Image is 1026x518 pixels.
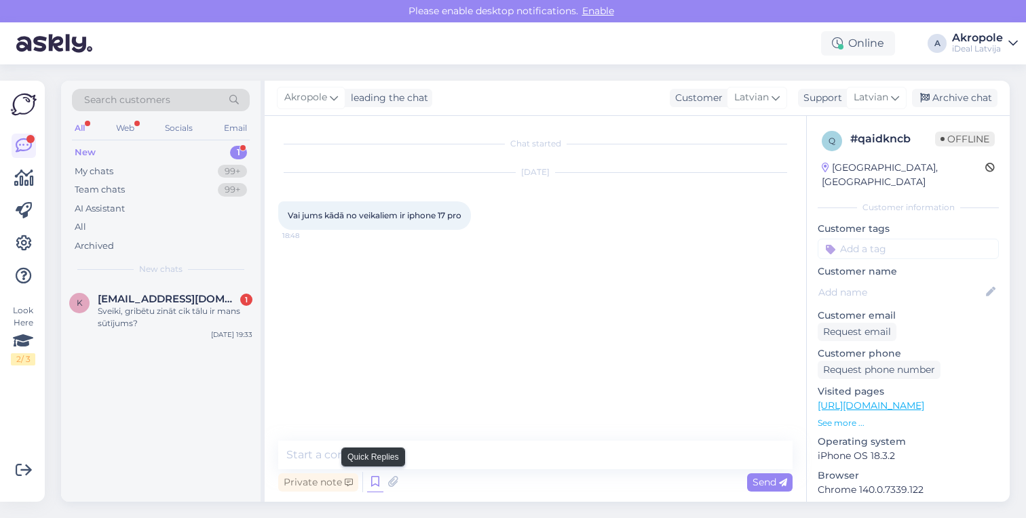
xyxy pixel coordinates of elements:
div: Online [821,31,895,56]
p: Operating system [818,435,999,449]
span: q [829,136,835,146]
p: iPhone OS 18.3.2 [818,449,999,463]
div: All [75,220,86,234]
span: Vai jums kādā no veikaliem ir iphone 17 pro [288,210,461,220]
div: Team chats [75,183,125,197]
div: A [928,34,947,53]
div: [GEOGRAPHIC_DATA], [GEOGRAPHIC_DATA] [822,161,985,189]
div: Email [221,119,250,137]
div: Web [113,119,137,137]
p: See more ... [818,417,999,429]
span: Search customers [84,93,170,107]
div: Archived [75,239,114,253]
div: 2 / 3 [11,353,35,365]
div: Archive chat [912,89,997,107]
div: 1 [230,146,247,159]
div: New [75,146,96,159]
span: Send [753,476,787,488]
div: [DATE] 19:33 [211,330,252,340]
div: iDeal Latvija [952,43,1003,54]
div: # qaidkncb [850,131,935,147]
img: Askly Logo [11,92,37,117]
div: Look Here [11,304,35,365]
span: Akropole [284,90,327,105]
input: Add name [818,285,983,300]
div: leading the chat [345,91,428,105]
p: Browser [818,469,999,483]
span: Latvian [854,90,888,105]
p: Chrome 140.0.7339.122 [818,483,999,497]
div: Request phone number [818,361,940,379]
span: Offline [935,132,995,146]
span: Enable [578,5,618,17]
a: AkropoleiDeal Latvija [952,33,1018,54]
div: Sveiki, gribētu zināt cik tālu ir mans sūtījums? [98,305,252,330]
small: Quick Replies [347,451,399,463]
div: All [72,119,88,137]
span: Latvian [734,90,769,105]
div: AI Assistant [75,202,125,216]
div: Customer information [818,201,999,214]
span: 18:48 [282,231,333,241]
div: My chats [75,165,113,178]
span: k [77,298,83,308]
p: Customer name [818,264,999,279]
div: Private note [278,473,358,492]
span: New chats [139,263,183,275]
p: Visited pages [818,384,999,399]
div: Chat started [278,138,793,150]
div: Support [798,91,842,105]
div: 1 [240,294,252,306]
input: Add a tag [818,239,999,259]
span: klavsgailitis@inbox.lv [98,293,239,305]
div: 99+ [218,165,247,178]
div: Socials [162,119,195,137]
a: [URL][DOMAIN_NAME] [818,399,924,412]
div: [DATE] [278,166,793,178]
div: Request email [818,323,896,341]
p: Customer email [818,308,999,323]
p: Customer tags [818,222,999,236]
div: Customer [670,91,723,105]
div: Akropole [952,33,1003,43]
p: Customer phone [818,346,999,361]
div: 99+ [218,183,247,197]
